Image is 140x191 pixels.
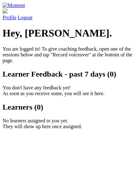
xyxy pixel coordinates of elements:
[3,46,137,63] p: You are logged in! To give coaching feedback, open one of the sessions below and tap "Record voic...
[3,8,137,20] a: Profile
[3,70,137,79] h2: Learner Feedback - past 7 days (0)
[18,15,33,20] a: Logout
[3,103,137,112] h2: Learners (0)
[3,3,25,8] img: Moment
[3,27,137,39] h1: Hey, [PERSON_NAME].
[3,85,137,96] p: You don't have any feedback yet! As soon as you receive some, you will see it here.
[3,8,8,13] img: default_avatar-b4e2223d03051bc43aaaccfb402a43260a3f17acc7fafc1603fdf008d6cba3c9.png
[3,118,137,129] p: No learners assigned to you yet. They will show up here once assigned.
